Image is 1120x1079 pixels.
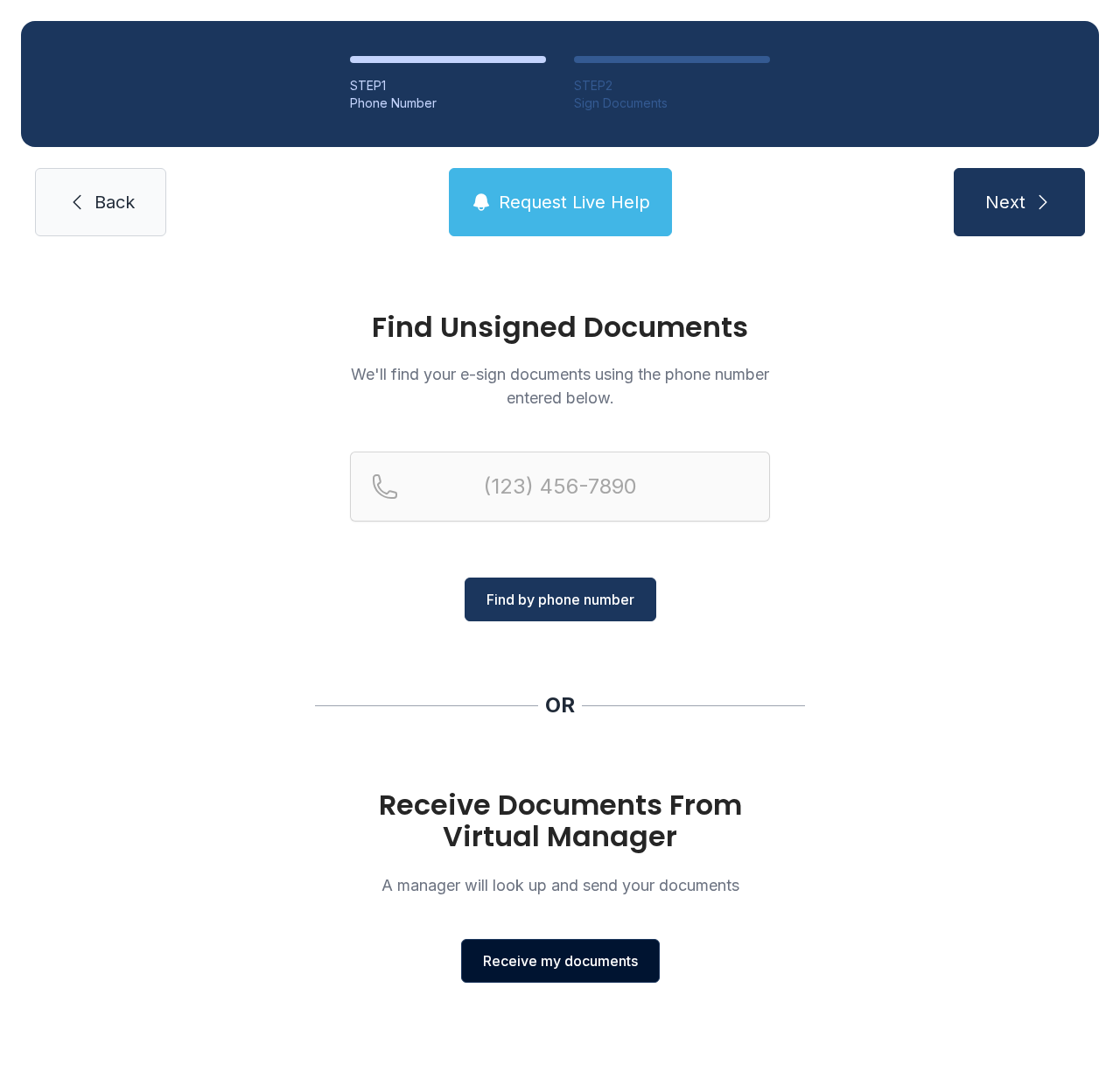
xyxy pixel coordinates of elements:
[350,873,770,897] p: A manager will look up and send your documents
[483,950,638,971] span: Receive my documents
[350,452,770,522] input: Reservation phone number
[574,95,770,112] div: Sign Documents
[350,362,770,410] p: We'll find your e-sign documents using the phone number entered below.
[350,789,770,852] h1: Receive Documents From Virtual Manager
[350,77,546,95] div: STEP 1
[350,313,770,341] h1: Find Unsigned Documents
[486,589,634,610] span: Find by phone number
[94,190,135,214] span: Back
[350,95,546,112] div: Phone Number
[985,190,1025,214] span: Next
[574,77,770,95] div: STEP 2
[499,190,650,214] span: Request Live Help
[545,691,575,719] div: OR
